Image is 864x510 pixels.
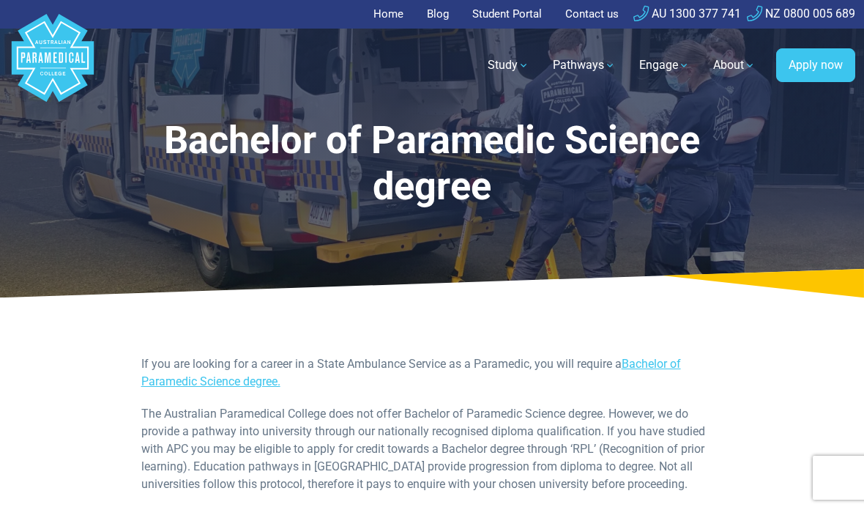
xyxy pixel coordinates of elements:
[704,45,764,86] a: About
[9,29,97,103] a: Australian Paramedical College
[141,405,723,493] p: The Australian Paramedical College does not offer Bachelor of Paramedic Science degree. However, ...
[141,355,723,391] p: If you are looking for a career in a State Ambulance Service as a Paramedic, you will require a
[630,45,699,86] a: Engage
[776,48,855,82] a: Apply now
[633,7,741,21] a: AU 1300 377 741
[141,357,681,388] a: Bachelor of Paramedic Science degree.
[479,45,538,86] a: Study
[115,117,750,210] h1: Bachelor of Paramedic Science degree
[747,7,855,21] a: NZ 0800 005 689
[544,45,625,86] a: Pathways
